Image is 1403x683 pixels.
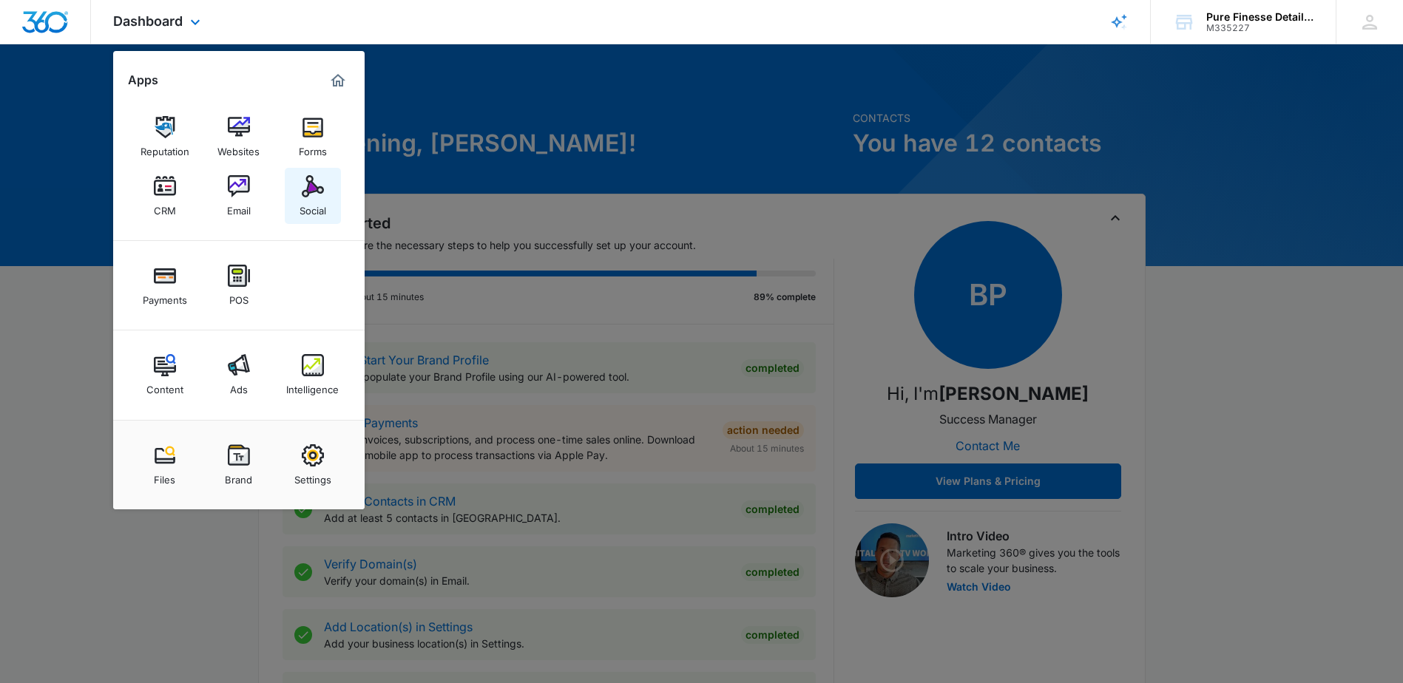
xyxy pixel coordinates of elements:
[227,197,251,217] div: Email
[299,138,327,157] div: Forms
[137,109,193,165] a: Reputation
[154,197,176,217] div: CRM
[211,257,267,313] a: POS
[146,376,183,395] div: Content
[211,109,267,165] a: Websites
[326,69,350,92] a: Marketing 360® Dashboard
[137,347,193,403] a: Content
[285,109,341,165] a: Forms
[294,466,331,486] div: Settings
[113,13,183,29] span: Dashboard
[229,287,249,306] div: POS
[1206,11,1314,23] div: account name
[230,376,248,395] div: Ads
[285,437,341,493] a: Settings
[211,347,267,403] a: Ads
[211,437,267,493] a: Brand
[137,257,193,313] a: Payments
[141,138,189,157] div: Reputation
[137,437,193,493] a: Files
[143,287,187,306] div: Payments
[285,347,341,403] a: Intelligence
[137,168,193,224] a: CRM
[285,168,341,224] a: Social
[1206,23,1314,33] div: account id
[128,73,158,87] h2: Apps
[286,376,339,395] div: Intelligence
[217,138,260,157] div: Websites
[154,466,175,486] div: Files
[211,168,267,224] a: Email
[300,197,326,217] div: Social
[225,466,252,486] div: Brand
